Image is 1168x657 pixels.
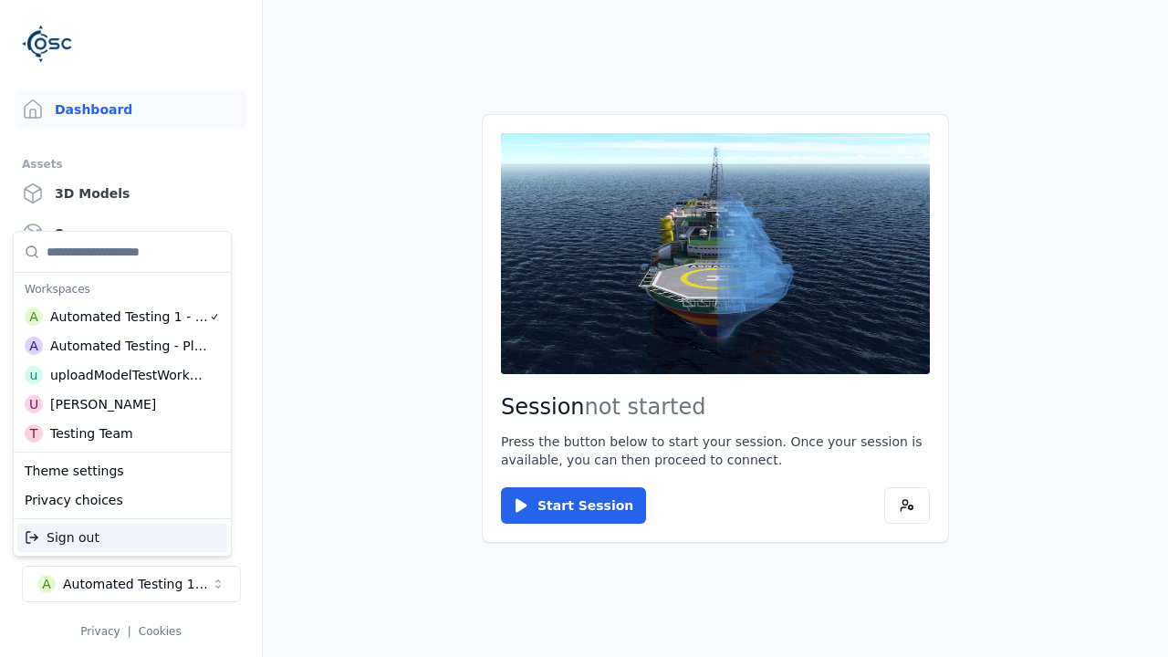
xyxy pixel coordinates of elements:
div: Privacy choices [17,485,227,515]
div: Theme settings [17,456,227,485]
div: U [25,395,43,413]
div: Workspaces [17,276,227,302]
div: T [25,424,43,443]
div: Automated Testing 1 - Playwright [50,308,209,326]
div: A [25,308,43,326]
div: Sign out [17,523,227,552]
div: [PERSON_NAME] [50,395,156,413]
div: uploadModelTestWorkspace [50,366,207,384]
div: A [25,337,43,355]
div: Suggestions [14,519,231,556]
div: Suggestions [14,453,231,518]
div: u [25,366,43,384]
div: Automated Testing - Playwright [50,337,208,355]
div: Testing Team [50,424,133,443]
div: Suggestions [14,232,231,452]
